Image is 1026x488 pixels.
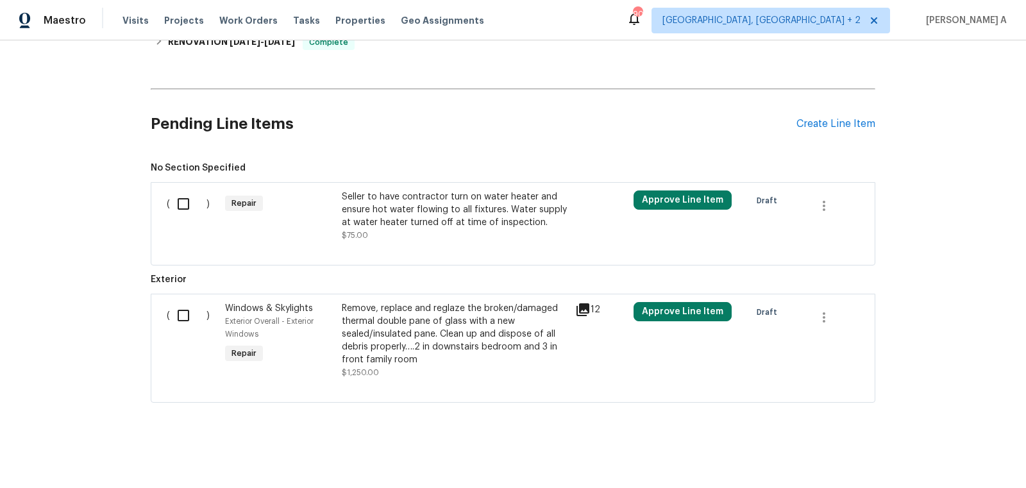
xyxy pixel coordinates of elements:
span: Properties [335,14,385,27]
h2: Pending Line Items [151,94,796,154]
div: RENOVATION [DATE]-[DATE]Complete [151,27,875,58]
span: Repair [226,347,262,360]
button: Approve Line Item [634,190,732,210]
div: Remove, replace and reglaze the broken/damaged thermal double pane of glass with a new sealed/ins... [342,302,568,366]
span: Visits [122,14,149,27]
span: [PERSON_NAME] A [921,14,1007,27]
span: Tasks [293,16,320,25]
div: 90 [633,8,642,21]
span: Maestro [44,14,86,27]
div: Seller to have contractor turn on water heater and ensure hot water flowing to all fixtures. Wate... [342,190,568,229]
span: [DATE] [264,37,295,46]
div: ( ) [163,298,221,383]
span: Geo Assignments [401,14,484,27]
span: Repair [226,197,262,210]
span: Windows & Skylights [225,304,313,313]
div: 12 [575,302,626,317]
span: Draft [757,306,782,319]
span: Work Orders [219,14,278,27]
span: Exterior [151,273,875,286]
h6: RENOVATION [168,35,295,50]
span: [DATE] [230,37,260,46]
button: Approve Line Item [634,302,732,321]
div: Create Line Item [796,118,875,130]
span: Complete [304,36,353,49]
span: $1,250.00 [342,369,379,376]
span: $75.00 [342,231,368,239]
span: [GEOGRAPHIC_DATA], [GEOGRAPHIC_DATA] + 2 [662,14,861,27]
span: Projects [164,14,204,27]
span: No Section Specified [151,162,875,174]
div: ( ) [163,187,221,246]
span: Draft [757,194,782,207]
span: - [230,37,295,46]
span: Exterior Overall - Exterior Windows [225,317,314,338]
